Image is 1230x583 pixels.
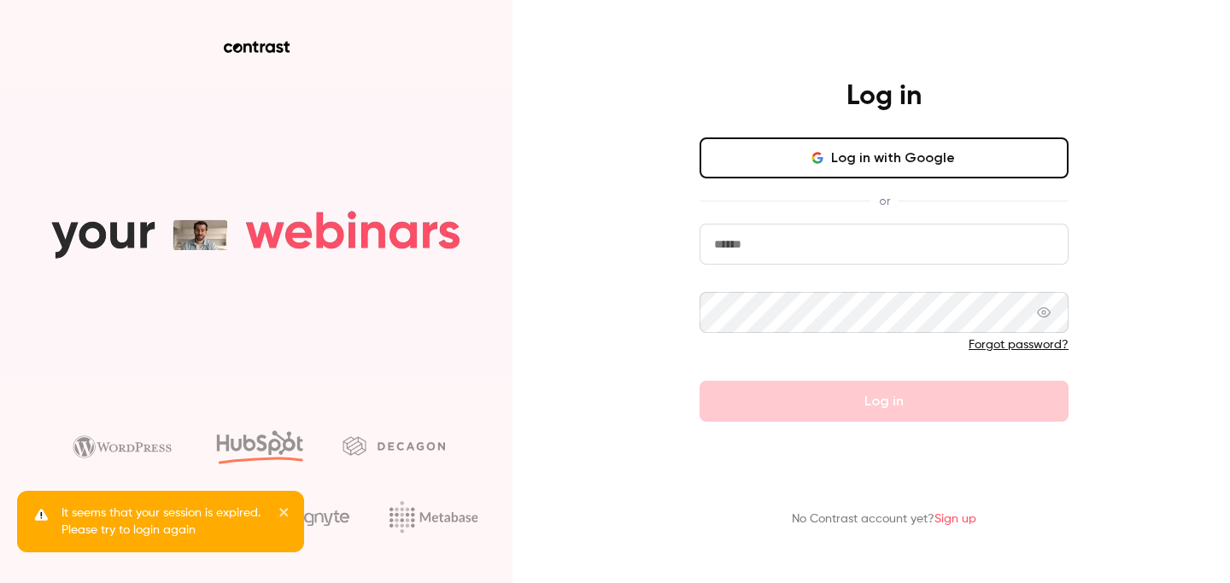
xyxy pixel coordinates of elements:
[343,436,445,455] img: decagon
[969,339,1069,351] a: Forgot password?
[934,513,976,525] a: Sign up
[870,192,899,210] span: or
[846,79,922,114] h4: Log in
[61,504,266,539] p: It seems that your session is expired. Please try to login again
[278,504,290,525] button: close
[792,510,976,528] p: No Contrast account yet?
[700,137,1069,178] button: Log in with Google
